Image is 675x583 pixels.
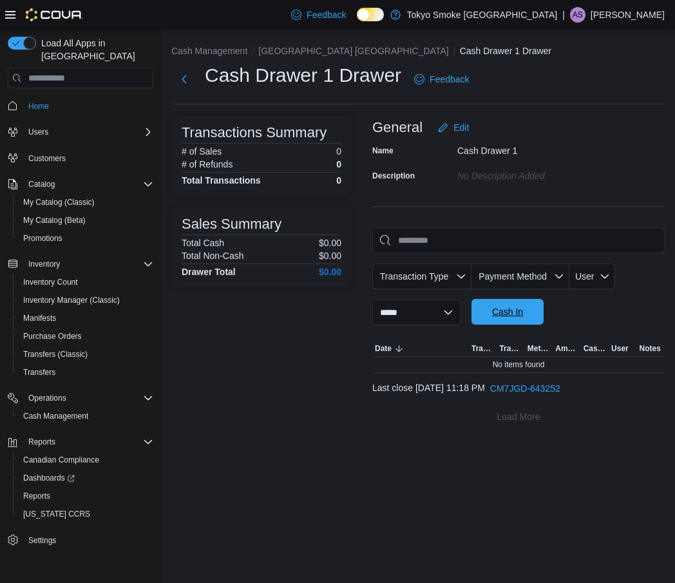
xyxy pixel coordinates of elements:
h4: Drawer Total [182,267,236,277]
span: Load More [497,410,540,423]
button: Cash In [471,299,544,325]
h4: 0 [336,175,341,186]
span: Inventory [28,259,60,269]
span: Reports [28,437,55,447]
button: Transaction # [497,341,524,356]
span: Canadian Compliance [18,452,153,468]
button: My Catalog (Beta) [13,211,158,229]
span: Cash Back [584,343,606,354]
button: Reports [13,487,158,505]
a: Manifests [18,311,61,326]
span: Reports [18,488,153,504]
button: Next [171,66,197,92]
button: Transfers (Classic) [13,345,158,363]
span: My Catalog (Beta) [18,213,153,228]
button: Customers [3,149,158,167]
span: User [575,271,594,282]
button: Cash Drawer 1 Drawer [460,46,551,56]
span: Feedback [307,8,346,21]
button: Purchase Orders [13,327,158,345]
p: 0 [336,159,341,169]
span: Reports [23,434,153,450]
span: Reports [23,491,50,501]
button: Cash Management [171,46,247,56]
p: $0.00 [319,238,341,248]
button: Date [372,341,469,356]
a: Feedback [409,66,474,92]
span: [US_STATE] CCRS [23,509,90,519]
span: Method [528,343,550,354]
input: Dark Mode [357,8,384,21]
h6: # of Refunds [182,159,233,169]
a: Inventory Manager (Classic) [18,292,125,308]
span: Payment Method [479,271,547,282]
p: | [562,7,565,23]
button: Canadian Compliance [13,451,158,469]
button: Catalog [23,177,60,192]
span: Transaction # [499,343,522,354]
span: Transfers [23,367,55,378]
a: My Catalog (Classic) [18,195,100,210]
h3: General [372,120,423,135]
button: User [569,263,615,289]
span: Inventory Count [23,277,78,287]
span: Users [28,127,48,137]
label: Description [372,171,415,181]
a: Dashboards [18,470,80,486]
input: This is a search bar. As you type, the results lower in the page will automatically filter. [372,227,665,253]
a: Reports [18,488,55,504]
span: Home [28,101,49,111]
nav: Complex example [8,91,153,583]
span: No items found [493,359,545,370]
span: Purchase Orders [23,331,82,341]
a: Home [23,99,54,114]
span: AS [573,7,583,23]
span: Transaction Type [471,343,494,354]
p: $0.00 [319,251,341,261]
span: Inventory Manager (Classic) [23,295,120,305]
button: Settings [3,531,158,550]
span: Dashboards [23,473,75,483]
button: Transaction Type [372,263,471,289]
label: Name [372,146,394,156]
button: Inventory [3,255,158,273]
span: Inventory [23,256,153,272]
div: Alexa Saumure [570,7,585,23]
div: Cash Drawer 1 [457,140,630,156]
span: Transfers (Classic) [18,347,153,362]
span: Edit [453,121,469,134]
a: My Catalog (Beta) [18,213,91,228]
button: Catalog [3,175,158,193]
span: Amount [555,343,578,354]
span: CM7JGD-643252 [490,382,560,395]
a: Dashboards [13,469,158,487]
button: Notes [637,341,665,356]
p: 0 [336,146,341,157]
span: Settings [28,535,56,546]
span: Date [375,343,392,354]
button: CM7JGD-643252 [485,376,566,401]
span: User [611,343,629,354]
button: Inventory Count [13,273,158,291]
span: Transfers [18,365,153,380]
h6: Total Non-Cash [182,251,244,261]
span: Cash Management [23,411,88,421]
button: Operations [23,390,71,406]
span: Operations [23,390,153,406]
h3: Sales Summary [182,216,281,232]
button: Inventory [23,256,65,272]
button: Home [3,96,158,115]
a: Customers [23,151,71,166]
button: Transfers [13,363,158,381]
h3: Transactions Summary [182,125,327,140]
span: Transfers (Classic) [23,349,88,359]
span: Manifests [23,313,56,323]
span: Canadian Compliance [23,455,99,465]
span: Promotions [18,231,153,246]
button: Cash Management [13,407,158,425]
button: [GEOGRAPHIC_DATA] [GEOGRAPHIC_DATA] [258,46,448,56]
a: Transfers [18,365,61,380]
button: Transaction Type [469,341,497,356]
span: Cash In [492,305,523,318]
span: Catalog [28,179,55,189]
